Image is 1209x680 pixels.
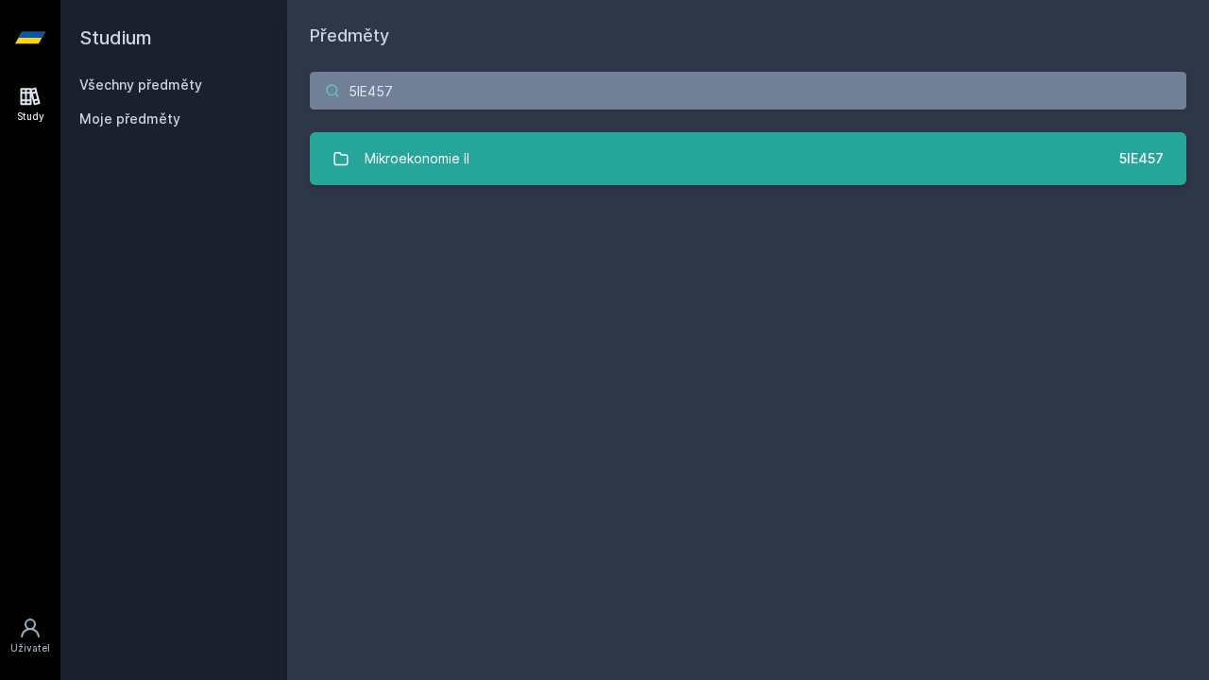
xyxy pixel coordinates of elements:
h1: Předměty [310,23,1186,49]
a: Všechny předměty [79,76,202,93]
div: Mikroekonomie II [365,140,469,178]
a: Uživatel [4,607,57,665]
a: Mikroekonomie II 5IE457 [310,132,1186,185]
div: 5IE457 [1119,149,1164,168]
div: Uživatel [10,641,50,655]
a: Study [4,76,57,133]
span: Moje předměty [79,110,180,128]
div: Study [17,110,44,124]
input: Název nebo ident předmětu… [310,72,1186,110]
